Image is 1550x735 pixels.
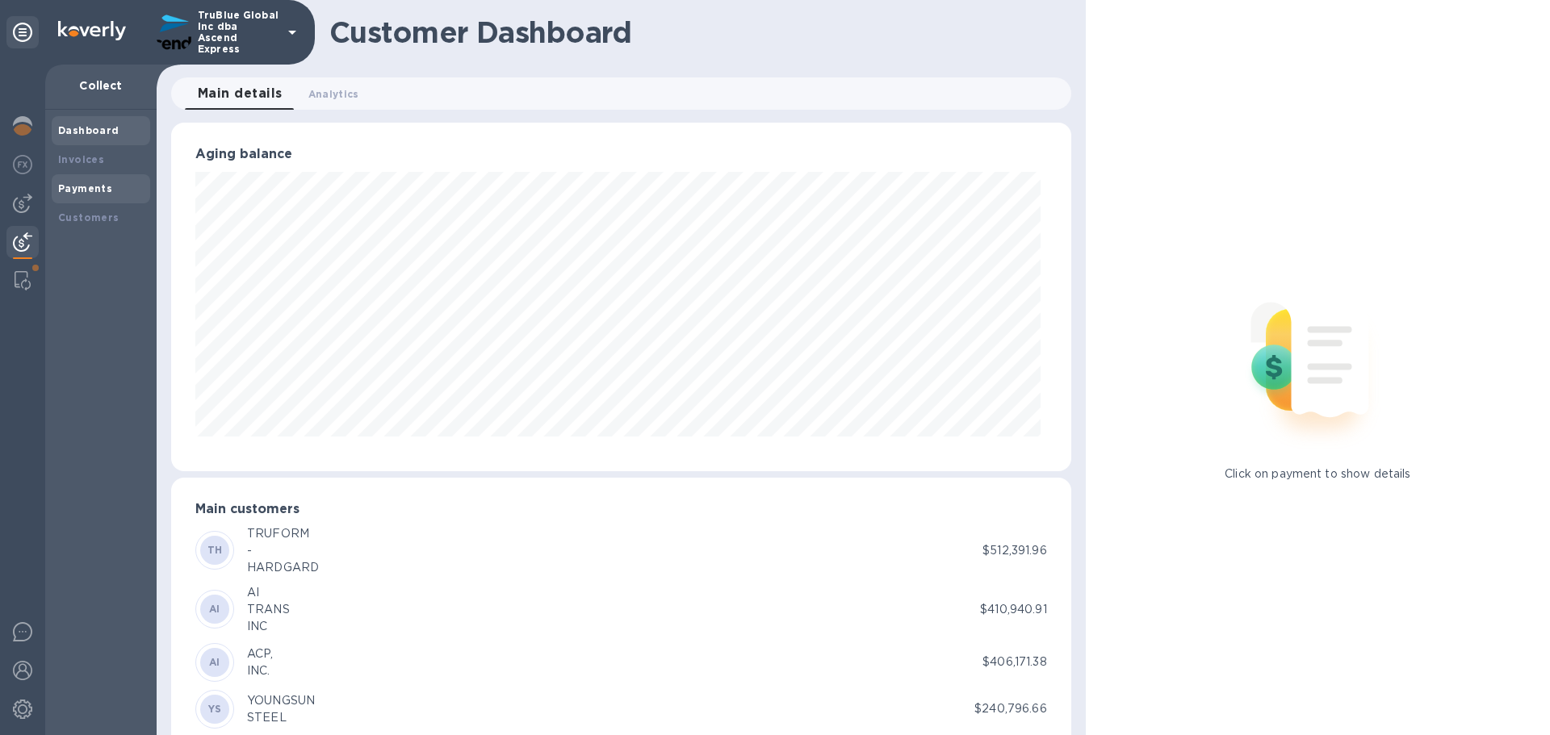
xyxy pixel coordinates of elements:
h1: Customer Dashboard [329,15,1060,49]
img: Foreign exchange [13,155,32,174]
div: INC. [247,662,274,679]
p: TruBlue Global Inc dba Ascend Express [198,10,279,55]
p: $512,391.96 [982,542,1046,559]
div: Unpin categories [6,16,39,48]
p: $240,796.66 [974,700,1046,717]
b: AI [209,656,220,668]
b: Dashboard [58,124,119,136]
b: YS [208,703,222,715]
span: Main details [198,82,283,105]
div: TRANS [247,601,290,618]
div: - [247,542,319,559]
div: INC [247,618,290,635]
b: TH [207,544,223,556]
p: Click on payment to show details [1225,466,1410,482]
p: $410,940.91 [980,601,1046,618]
p: Collect [58,77,144,94]
img: Logo [58,21,126,40]
b: Payments [58,182,112,194]
div: HARDGARD [247,559,319,576]
h3: Aging balance [195,147,1047,162]
b: Customers [58,211,119,223]
b: AI [209,603,220,615]
div: ACP, [247,645,274,662]
div: STEEL [247,709,315,726]
div: AI [247,584,290,601]
p: $406,171.38 [982,654,1046,670]
h3: Main customers [195,502,1047,517]
div: TRUFORM [247,525,319,542]
span: Analytics [308,86,359,102]
div: YOUNGSUN [247,692,315,709]
b: Invoices [58,153,104,165]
